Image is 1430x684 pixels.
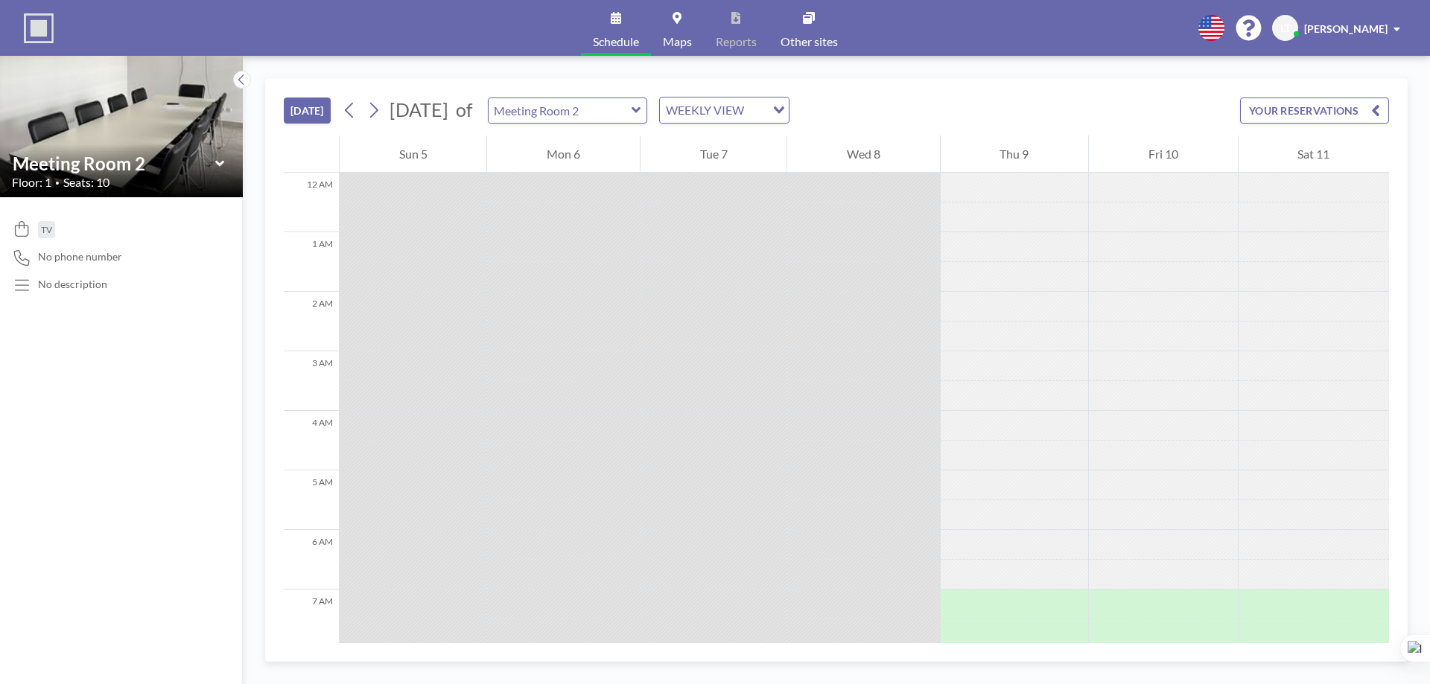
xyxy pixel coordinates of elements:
div: Mon 6 [487,135,639,173]
div: Sat 11 [1239,135,1389,173]
span: Floor: 1 [12,175,51,190]
button: [DATE] [284,98,331,124]
div: Search for option [660,98,789,123]
div: 4 AM [284,411,339,470]
span: [DATE] [390,98,448,121]
span: Maps [663,36,692,48]
div: 1 AM [284,232,339,292]
span: Schedule [593,36,639,48]
img: organization-logo [24,13,54,43]
span: • [55,178,60,188]
div: 12 AM [284,173,339,232]
span: of [456,98,472,121]
button: YOUR RESERVATIONS [1240,98,1389,124]
div: Wed 8 [787,135,939,173]
input: Meeting Room 2 [489,98,632,123]
span: Reports [716,36,757,48]
div: 5 AM [284,470,339,530]
span: TV [41,224,52,235]
div: Fri 10 [1089,135,1237,173]
div: 7 AM [284,589,339,649]
input: Search for option [749,100,764,120]
div: 3 AM [284,351,339,411]
span: No phone number [38,250,122,263]
span: LT [1280,22,1291,35]
div: 2 AM [284,292,339,351]
span: Seats: 10 [63,175,109,190]
div: Thu 9 [941,135,1088,173]
div: Tue 7 [641,135,786,173]
span: [PERSON_NAME] [1304,22,1388,35]
span: WEEKLY VIEW [663,100,747,120]
span: Other sites [781,36,838,48]
div: 6 AM [284,530,339,589]
input: Meeting Room 2 [13,153,215,174]
div: No description [38,278,107,291]
div: Sun 5 [340,135,486,173]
